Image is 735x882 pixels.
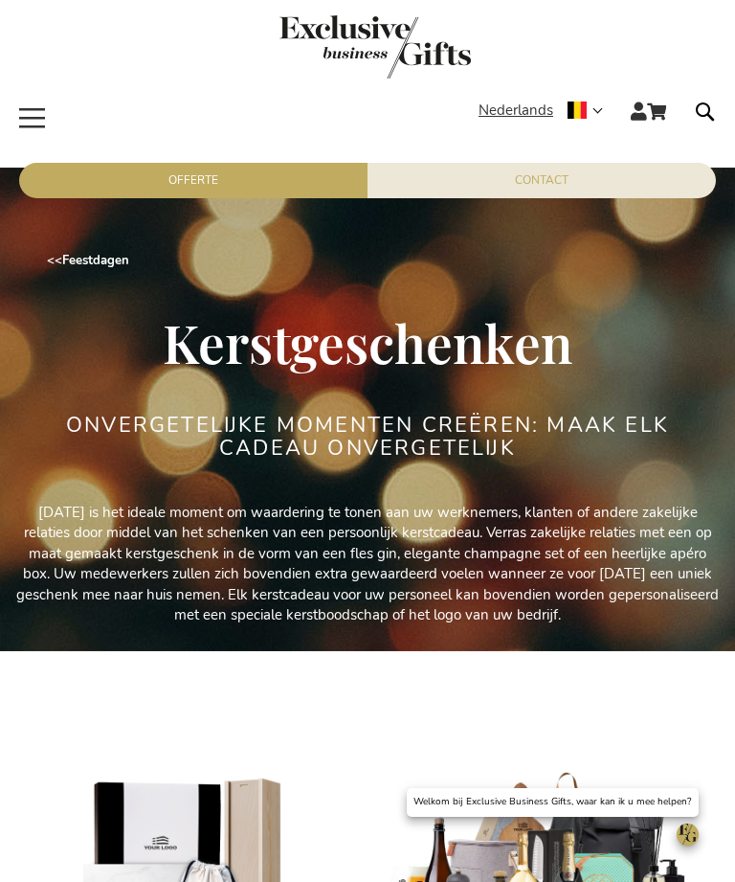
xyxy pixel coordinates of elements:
[479,100,553,122] span: Nederlands
[163,306,572,377] span: Kerstgeschenken
[279,15,471,79] img: Exclusive Business gifts logo
[19,163,367,198] a: Offerte
[367,163,716,198] a: Contact
[15,503,720,626] p: [DATE] is het ideale moment om waardering te tonen aan uw werknemers, klanten of andere zakelijke...
[15,414,720,460] h2: ONVERGETELIJKE MOMENTEN CREËREN: MAAK ELK CADEAU ONVERGETELIJK
[47,252,129,269] a: Feestdagen
[15,15,735,84] a: store logo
